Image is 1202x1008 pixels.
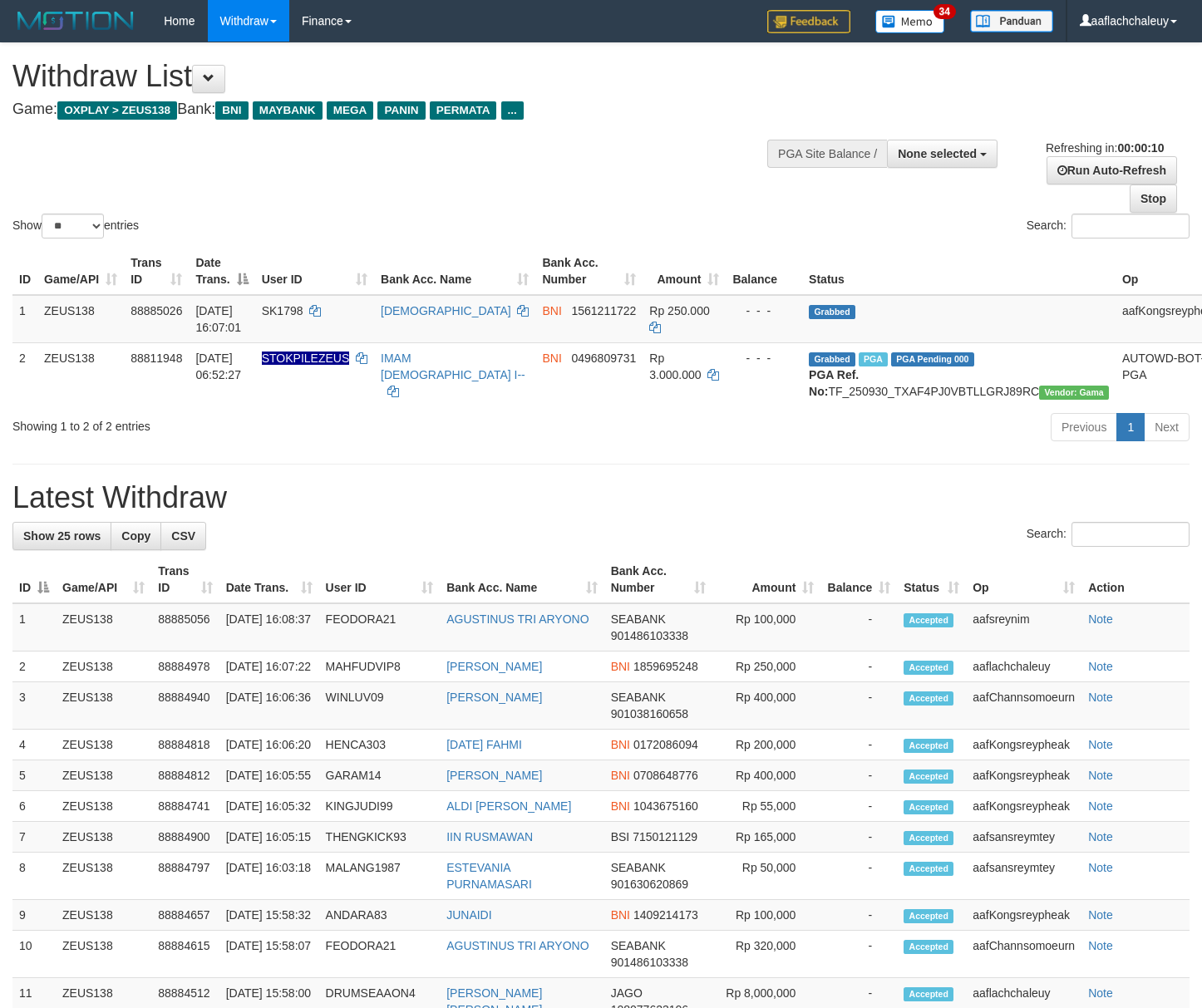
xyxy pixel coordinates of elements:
td: [DATE] 16:05:32 [219,791,319,822]
td: HENCA303 [319,730,441,760]
b: PGA Ref. No: [809,368,859,398]
td: ZEUS138 [56,603,151,652]
img: MOTION_logo.png [12,8,139,33]
span: Accepted [904,661,953,675]
td: 88884812 [151,760,219,791]
td: ZEUS138 [56,652,151,682]
td: GARAM14 [319,760,441,791]
td: - [820,652,897,682]
span: PGA Pending [891,352,974,366]
th: Amount: activate to sort column ascending [643,248,726,295]
td: ZEUS138 [56,931,151,978]
td: ZEUS138 [56,822,151,853]
span: ... [501,101,524,120]
th: Trans ID: activate to sort column ascending [151,556,219,603]
td: Rp 100,000 [712,603,820,652]
td: ZEUS138 [56,730,151,760]
span: SEABANK [611,691,666,704]
th: Status: activate to sort column ascending [897,556,966,603]
td: 2 [12,342,37,406]
span: MAYBANK [253,101,323,120]
span: Copy 7150121129 to clipboard [633,830,697,843]
select: Showentries [42,214,104,238]
a: IIN RUSMAWAN [446,830,533,843]
td: aaflachchaleuy [966,652,1081,682]
a: Show 25 rows [12,522,111,550]
th: Date Trans.: activate to sort column ascending [219,556,319,603]
a: Note [1088,939,1113,952]
input: Search: [1071,522,1190,547]
span: Rp 3.000.000 [649,352,701,381]
td: ZEUS138 [56,791,151,822]
img: Feedback.jpg [767,10,850,33]
a: Note [1088,612,1113,626]
td: 88884797 [151,853,219,900]
td: Rp 55,000 [712,791,820,822]
td: [DATE] 16:03:18 [219,853,319,900]
td: 88884818 [151,730,219,760]
td: [DATE] 16:06:20 [219,730,319,760]
td: aafKongsreypheak [966,730,1081,760]
td: ZEUS138 [37,342,124,406]
span: Accepted [904,940,953,954]
span: PERMATA [430,101,497,120]
td: [DATE] 16:05:15 [219,822,319,853]
span: OXPLAY > ZEUS138 [57,101,177,120]
td: aafKongsreypheak [966,791,1081,822]
span: Copy 1043675160 to clipboard [633,799,698,813]
td: TF_250930_TXAF4PJ0VBTLLGRJ89RC [802,342,1116,406]
span: BNI [542,352,561,365]
a: Note [1088,738,1113,751]
a: Note [1088,986,1113,1000]
a: [DEMOGRAPHIC_DATA] [381,304,511,317]
span: Copy 1561211722 to clipboard [571,304,636,317]
a: [PERSON_NAME] [446,660,542,673]
span: Accepted [904,800,953,814]
th: ID [12,248,37,295]
td: Rp 320,000 [712,931,820,978]
td: ZEUS138 [56,900,151,931]
button: None selected [887,140,998,168]
td: Rp 100,000 [712,900,820,931]
span: Copy 901038160658 to clipboard [611,707,688,720]
td: 88884940 [151,682,219,730]
a: Note [1088,908,1113,922]
td: 1 [12,295,37,343]
span: SEABANK [611,939,666,952]
th: User ID: activate to sort column ascending [319,556,441,603]
td: 1 [12,603,56,652]
span: SEABANK [611,861,666,874]
th: Balance: activate to sort column ascending [820,556,897,603]
td: 88884657 [151,900,219,931]
a: Note [1088,830,1113,843]
td: - [820,791,897,822]
span: Copy 901486103338 to clipboard [611,956,688,969]
span: Show 25 rows [23,529,101,543]
span: Accepted [904,770,953,784]
td: ZEUS138 [56,682,151,730]
td: 88885056 [151,603,219,652]
span: Copy 901486103338 to clipboard [611,629,688,642]
a: [DATE] FAHMI [446,738,522,751]
span: Refreshing in: [1046,141,1164,155]
span: BNI [611,769,630,782]
td: KINGJUDI99 [319,791,441,822]
td: [DATE] 15:58:32 [219,900,319,931]
td: - [820,682,897,730]
span: Copy 0496809731 to clipboard [571,352,636,365]
td: Rp 250,000 [712,652,820,682]
th: User ID: activate to sort column ascending [255,248,374,295]
td: aafKongsreypheak [966,900,1081,931]
td: aafChannsomoeurn [966,682,1081,730]
span: 88885026 [131,304,182,317]
td: aafsansreymtey [966,853,1081,900]
th: Bank Acc. Name: activate to sort column ascending [440,556,604,603]
a: Stop [1130,184,1177,213]
td: 10 [12,931,56,978]
td: 9 [12,900,56,931]
label: Show entries [12,214,139,238]
span: Marked by aafsreyleap [859,352,888,366]
span: BNI [611,908,630,922]
td: 88884741 [151,791,219,822]
span: SK1798 [262,304,303,317]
